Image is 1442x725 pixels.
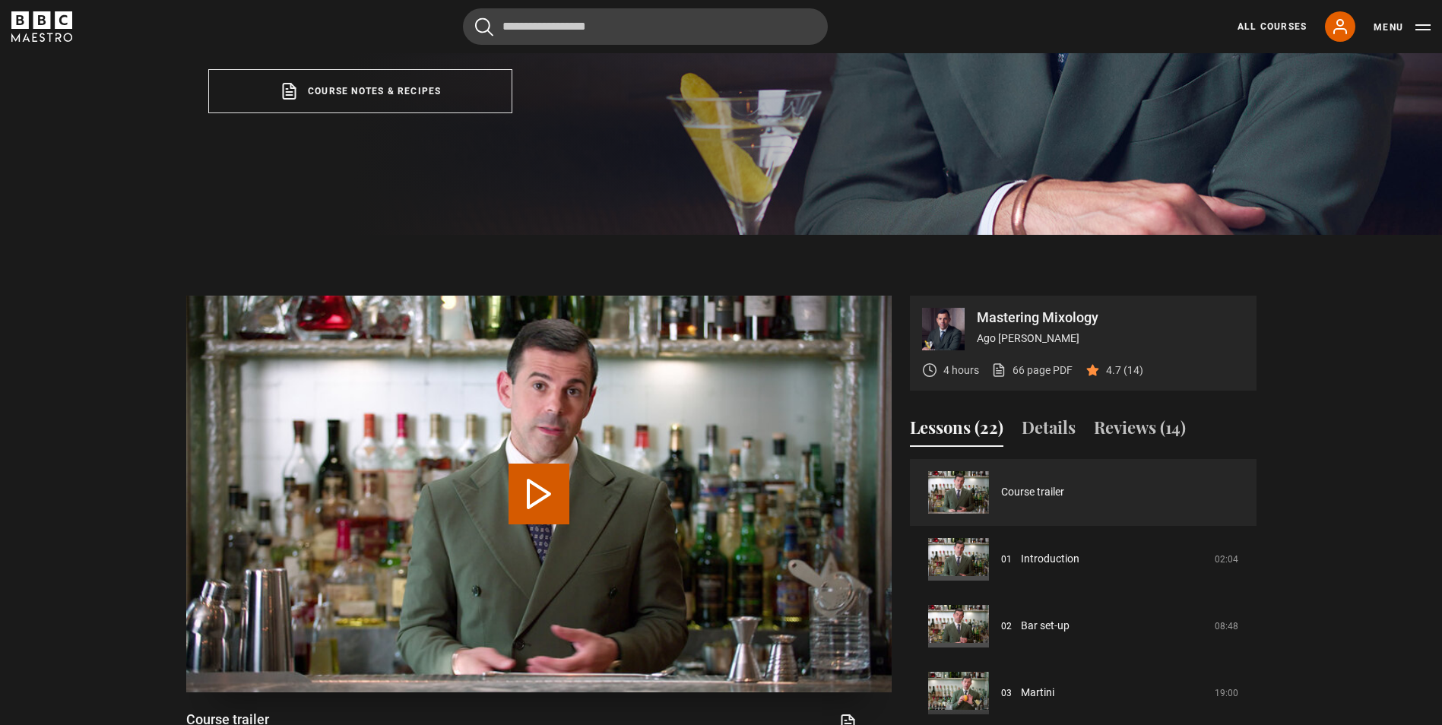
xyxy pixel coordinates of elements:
[977,311,1244,325] p: Mastering Mixology
[1238,20,1307,33] a: All Courses
[11,11,72,42] svg: BBC Maestro
[1021,551,1079,567] a: Introduction
[977,331,1244,347] p: Ago [PERSON_NAME]
[943,362,979,378] p: 4 hours
[1022,415,1076,447] button: Details
[991,362,1073,378] a: 66 page PDF
[463,8,828,45] input: Search
[1374,20,1431,35] button: Toggle navigation
[910,415,1003,447] button: Lessons (22)
[1094,415,1186,447] button: Reviews (14)
[1021,618,1070,634] a: Bar set-up
[1001,484,1064,500] a: Course trailer
[1021,685,1054,701] a: Martini
[475,17,493,36] button: Submit the search query
[186,296,892,692] video-js: Video Player
[208,69,512,113] a: Course notes & recipes
[1106,362,1143,378] p: 4.7 (14)
[509,464,569,524] button: Play Video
